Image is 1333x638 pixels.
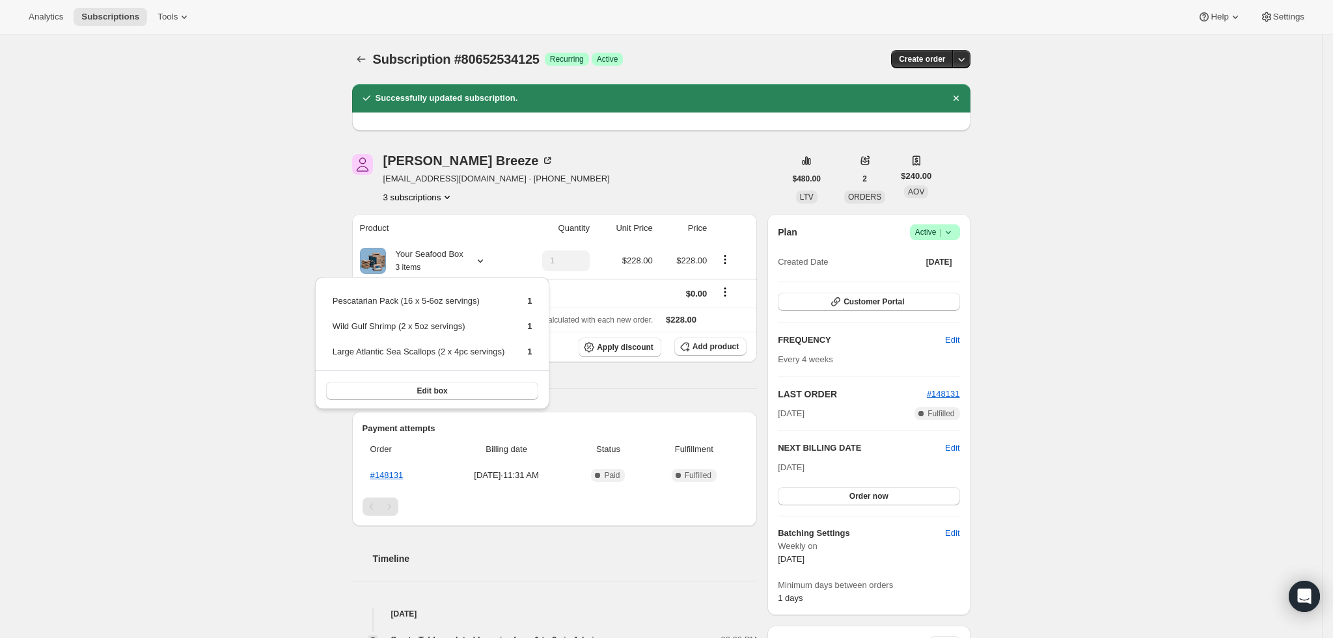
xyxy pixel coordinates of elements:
[778,256,828,269] span: Created Date
[332,319,505,343] td: Wild Gulf Shrimp (2 x 5oz servings)
[778,527,945,540] h6: Batching Settings
[1252,8,1312,26] button: Settings
[363,498,747,516] nav: Pagination
[604,470,620,481] span: Paid
[686,289,708,299] span: $0.00
[947,89,965,107] button: Dismiss notification
[527,296,532,306] span: 1
[848,193,881,202] span: ORDERS
[383,154,555,167] div: [PERSON_NAME] Breeze
[778,540,959,553] span: Weekly on
[778,593,803,603] span: 1 days
[326,382,539,400] button: Edit box
[352,154,373,175] span: Kelley Breeze
[527,347,532,356] span: 1
[597,342,653,352] span: Apply discount
[849,491,888,501] span: Order now
[383,172,610,185] span: [EMAIL_ADDRESS][DOMAIN_NAME] · [PHONE_NUMBER]
[150,8,199,26] button: Tools
[383,191,454,204] button: Product actions
[908,187,924,196] span: AOV
[945,442,959,455] button: Edit
[778,388,927,401] h2: LAST ORDER
[855,170,875,188] button: 2
[352,607,758,620] h4: [DATE]
[158,12,178,22] span: Tools
[376,92,518,105] h2: Successfully updated subscription.
[778,334,945,347] h2: FREQUENCY
[417,386,447,396] span: Edit box
[901,170,931,183] span: $240.00
[370,470,404,480] a: #148131
[778,442,945,455] h2: NEXT BILLING DATE
[446,469,568,482] span: [DATE] · 11:31 AM
[446,443,568,456] span: Billing date
[945,334,959,347] span: Edit
[899,54,945,64] span: Create order
[527,321,532,331] span: 1
[657,214,711,243] th: Price
[778,226,797,239] h2: Plan
[915,226,955,239] span: Active
[778,487,959,505] button: Order now
[891,50,953,68] button: Create order
[332,294,505,318] td: Pescatarian Pack (16 x 5-6oz servings)
[676,256,707,265] span: $228.00
[693,341,739,352] span: Add product
[685,470,711,481] span: Fulfilled
[352,214,515,243] th: Product
[1211,12,1228,22] span: Help
[386,248,463,274] div: Your Seafood Box
[1190,8,1249,26] button: Help
[928,408,954,419] span: Fulfilled
[778,554,804,564] span: [DATE]
[1273,12,1304,22] span: Settings
[778,354,833,364] span: Every 4 weeks
[778,462,804,472] span: [DATE]
[715,285,735,299] button: Shipping actions
[74,8,147,26] button: Subscriptions
[939,227,941,237] span: |
[594,214,657,243] th: Unit Price
[927,389,960,399] a: #148131
[332,345,505,369] td: Large Atlantic Sea Scallops (2 x 4pc servings)
[363,422,747,435] h2: Payment attempts
[674,338,747,356] button: Add product
[778,579,959,592] span: Minimum days between orders
[785,170,829,188] button: $480.00
[650,443,739,456] span: Fulfillment
[715,252,735,267] button: Product actions
[352,50,370,68] button: Subscriptions
[918,253,960,271] button: [DATE]
[575,443,641,456] span: Status
[29,12,63,22] span: Analytics
[550,54,584,64] span: Recurring
[778,293,959,311] button: Customer Portal
[579,338,661,357] button: Apply discount
[862,174,867,184] span: 2
[81,12,139,22] span: Subscriptions
[937,330,967,351] button: Edit
[778,407,804,420] span: [DATE]
[793,174,821,184] span: $480.00
[927,388,960,401] button: #148131
[360,248,386,274] img: product img
[1289,581,1320,612] div: Open Intercom Messenger
[21,8,71,26] button: Analytics
[945,527,959,540] span: Edit
[396,263,421,272] small: 3 items
[937,523,967,544] button: Edit
[597,54,618,64] span: Active
[800,193,814,202] span: LTV
[515,214,594,243] th: Quantity
[373,552,758,565] h2: Timeline
[844,297,904,307] span: Customer Portal
[363,435,442,464] th: Order
[666,315,696,325] span: $228.00
[373,52,540,66] span: Subscription #80652534125
[622,256,653,265] span: $228.00
[926,257,952,267] span: [DATE]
